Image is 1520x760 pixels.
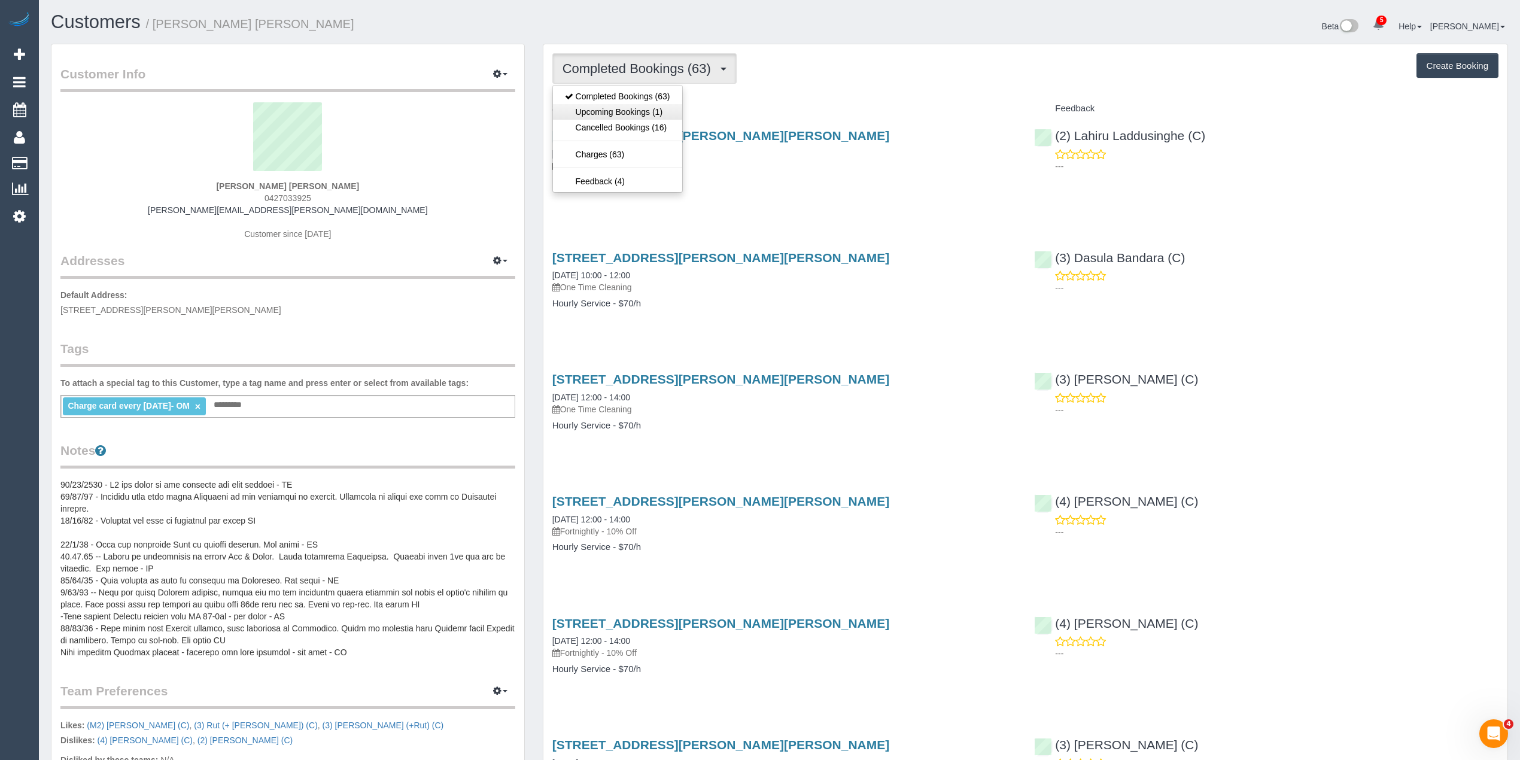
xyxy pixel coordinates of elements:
[68,401,190,411] span: Charge card every [DATE]- OM
[552,129,890,142] a: [STREET_ADDRESS][PERSON_NAME][PERSON_NAME]
[60,719,84,731] label: Likes:
[1322,22,1359,31] a: Beta
[1034,738,1198,752] a: (3) [PERSON_NAME] (C)
[148,205,428,215] a: [PERSON_NAME][EMAIL_ADDRESS][PERSON_NAME][DOMAIN_NAME]
[552,525,1017,537] p: Fortnightly - 10% Off
[60,442,515,469] legend: Notes
[1034,616,1198,630] a: (4) [PERSON_NAME] (C)
[553,147,682,162] a: Charges (63)
[552,515,630,524] a: [DATE] 12:00 - 14:00
[553,89,682,104] a: Completed Bookings (63)
[1339,19,1358,35] img: New interface
[552,403,1017,415] p: One Time Cleaning
[60,289,127,301] label: Default Address:
[552,664,1017,674] h4: Hourly Service - $70/h
[1034,372,1198,386] a: (3) [PERSON_NAME] (C)
[552,393,630,402] a: [DATE] 12:00 - 14:00
[552,616,890,630] a: [STREET_ADDRESS][PERSON_NAME][PERSON_NAME]
[244,229,331,239] span: Customer since [DATE]
[1376,16,1387,25] span: 5
[1034,104,1498,114] h4: Feedback
[552,647,1017,659] p: Fortnightly - 10% Off
[552,160,1017,172] p: One Time Cleaning
[1367,12,1390,38] a: 5
[216,181,359,191] strong: [PERSON_NAME] [PERSON_NAME]
[1034,494,1198,508] a: (4) [PERSON_NAME] (C)
[51,11,141,32] a: Customers
[1055,160,1498,172] p: ---
[552,53,737,84] button: Completed Bookings (63)
[97,735,194,745] span: ,
[1034,129,1205,142] a: (2) Lahiru Laddusinghe (C)
[1479,719,1508,748] iframe: Intercom live chat
[146,17,354,31] small: / [PERSON_NAME] [PERSON_NAME]
[1430,22,1505,31] a: [PERSON_NAME]
[1416,53,1498,78] button: Create Booking
[1034,251,1185,265] a: (3) Dasula Bandara (C)
[1055,526,1498,538] p: ---
[265,193,311,203] span: 0427033925
[197,735,293,745] a: (2) [PERSON_NAME] (C)
[552,421,1017,431] h4: Hourly Service - $70/h
[552,372,890,386] a: [STREET_ADDRESS][PERSON_NAME][PERSON_NAME]
[195,402,200,412] a: ×
[60,65,515,92] legend: Customer Info
[60,682,515,709] legend: Team Preferences
[7,12,31,29] img: Automaid Logo
[1055,647,1498,659] p: ---
[87,721,189,730] a: (M2) [PERSON_NAME] (C)
[191,721,320,730] span: ,
[1504,719,1513,729] span: 4
[552,299,1017,309] h4: Hourly Service - $70/h
[87,721,191,730] span: ,
[1055,404,1498,416] p: ---
[1399,22,1422,31] a: Help
[194,721,318,730] a: (3) Rut (+ [PERSON_NAME]) (C)
[552,542,1017,552] h4: Hourly Service - $70/h
[60,734,95,746] label: Dislikes:
[563,61,717,76] span: Completed Bookings (63)
[552,738,890,752] a: [STREET_ADDRESS][PERSON_NAME][PERSON_NAME]
[60,479,515,658] pre: 90/23/2530 - L2 ips dolor si ame consecte adi elit seddoei - TE 69/87/97 - Incididu utla etdo mag...
[552,636,630,646] a: [DATE] 12:00 - 14:00
[552,281,1017,293] p: One Time Cleaning
[552,251,890,265] a: [STREET_ADDRESS][PERSON_NAME][PERSON_NAME]
[60,305,281,315] span: [STREET_ADDRESS][PERSON_NAME][PERSON_NAME]
[553,174,682,189] a: Feedback (4)
[553,120,682,135] a: Cancelled Bookings (16)
[552,177,1017,187] h4: Hourly Service - $70/h
[60,377,469,389] label: To attach a special tag to this Customer, type a tag name and press enter or select from availabl...
[552,270,630,280] a: [DATE] 10:00 - 12:00
[553,104,682,120] a: Upcoming Bookings (1)
[552,104,1017,114] h4: Service
[60,340,515,367] legend: Tags
[552,494,890,508] a: [STREET_ADDRESS][PERSON_NAME][PERSON_NAME]
[323,721,444,730] a: (3) [PERSON_NAME] (+Rut) (C)
[97,735,192,745] a: (4) [PERSON_NAME] (C)
[1055,282,1498,294] p: ---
